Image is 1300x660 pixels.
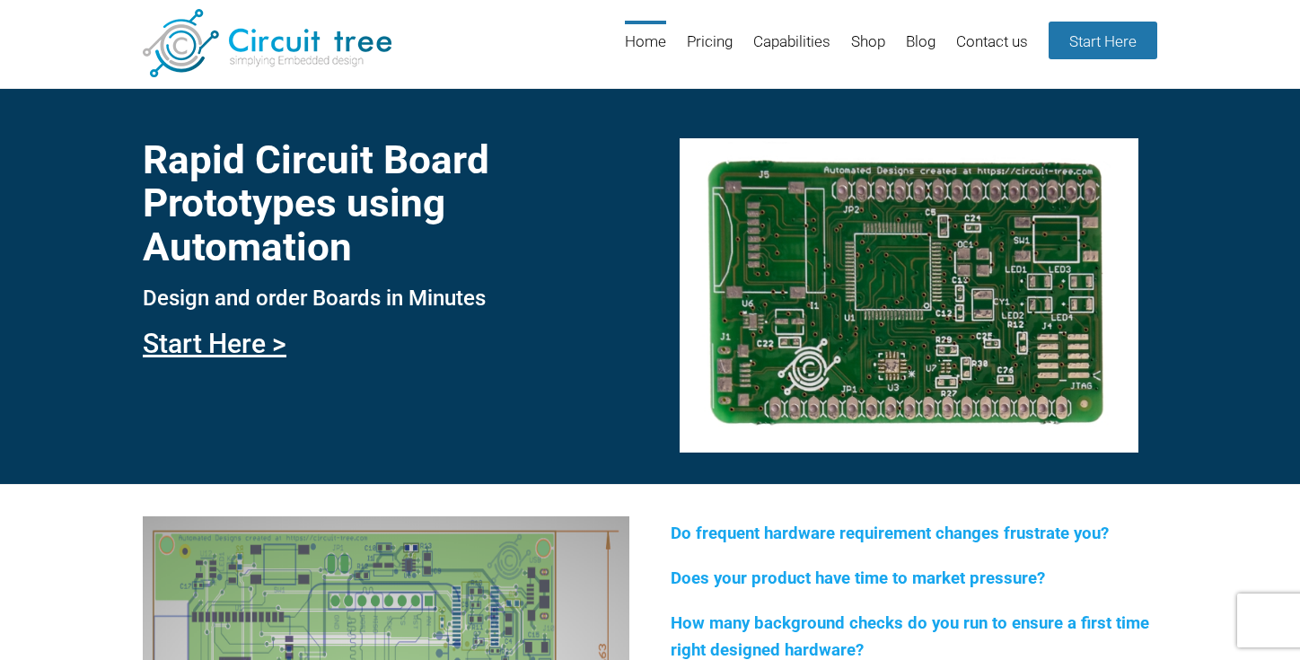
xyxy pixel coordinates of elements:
[956,21,1028,79] a: Contact us
[1225,588,1282,642] iframe: chat widget
[851,21,885,79] a: Shop
[143,9,391,77] img: Circuit Tree
[143,286,629,310] h3: Design and order Boards in Minutes
[753,21,830,79] a: Capabilities
[671,568,1045,588] span: Does your product have time to market pressure?
[1049,22,1157,59] a: Start Here
[671,524,1109,543] span: Do frequent hardware requirement changes frustrate you?
[687,21,733,79] a: Pricing
[143,328,286,359] a: Start Here >
[625,21,666,79] a: Home
[671,613,1149,660] span: How many background checks do you run to ensure a first time right designed hardware?
[143,138,629,268] h1: Rapid Circuit Board Prototypes using Automation
[906,21,935,79] a: Blog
